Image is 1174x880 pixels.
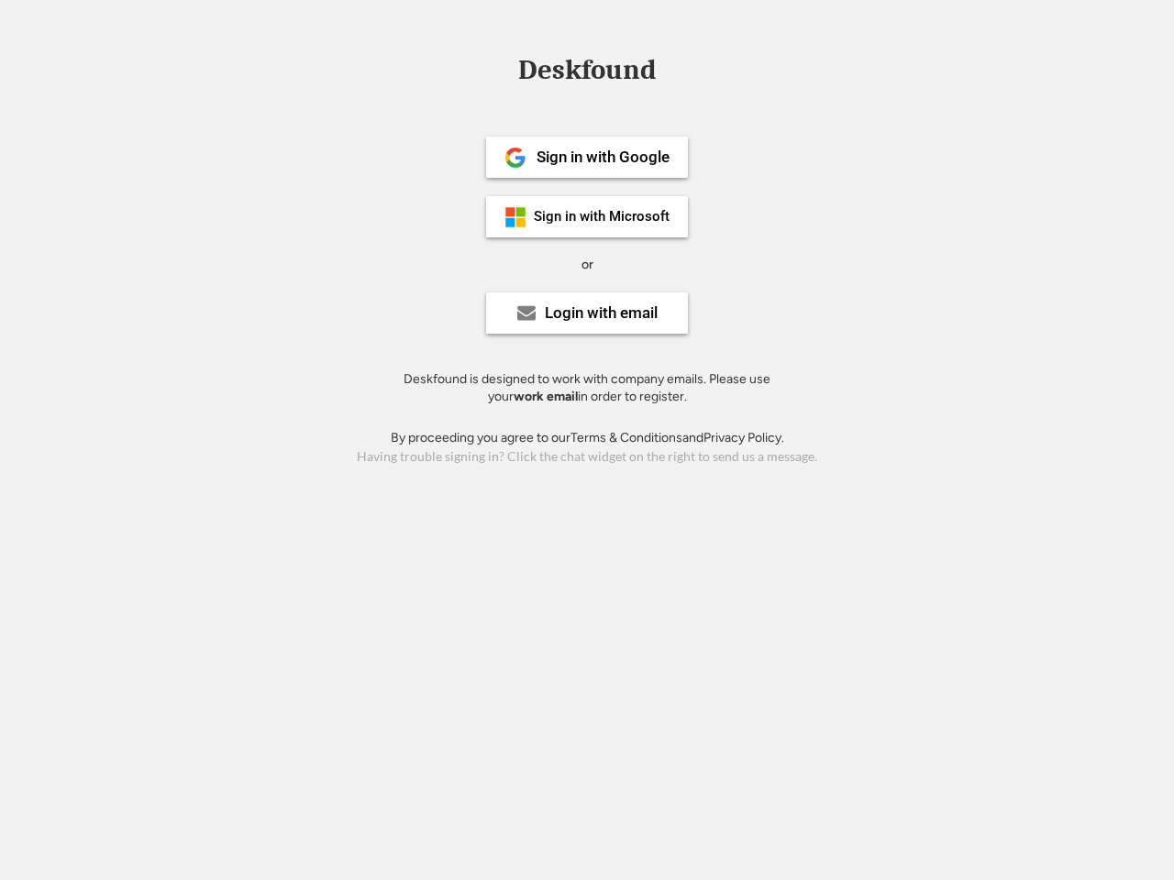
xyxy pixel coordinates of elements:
div: Deskfound [509,56,665,84]
div: Login with email [545,305,658,321]
img: 1024px-Google__G__Logo.svg.png [504,147,526,169]
a: Terms & Conditions [570,430,682,445]
strong: work email [514,389,578,404]
div: Sign in with Microsoft [534,210,670,224]
div: Deskfound is designed to work with company emails. Please use your in order to register. [381,370,793,406]
div: or [581,256,593,274]
img: ms-symbollockup_mssymbol_19.png [504,206,526,228]
div: Sign in with Google [537,149,670,165]
a: Privacy Policy. [703,430,784,445]
div: By proceeding you agree to our and [391,429,784,447]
